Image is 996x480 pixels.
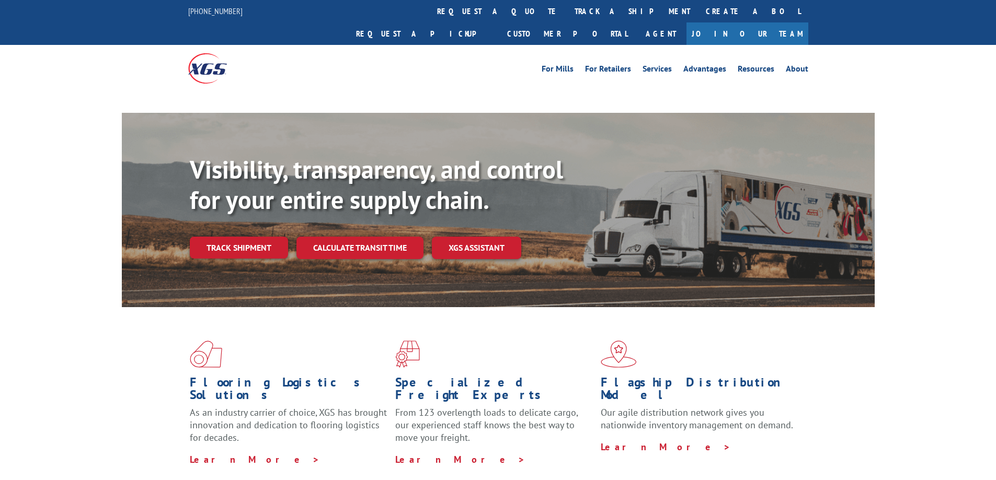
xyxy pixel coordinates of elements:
[190,341,222,368] img: xgs-icon-total-supply-chain-intelligence-red
[190,453,320,465] a: Learn More >
[738,65,774,76] a: Resources
[190,376,387,406] h1: Flooring Logistics Solutions
[686,22,808,45] a: Join Our Team
[542,65,574,76] a: For Mills
[188,6,243,16] a: [PHONE_NUMBER]
[348,22,499,45] a: Request a pickup
[601,441,731,453] a: Learn More >
[395,376,593,406] h1: Specialized Freight Experts
[190,153,563,216] b: Visibility, transparency, and control for your entire supply chain.
[190,237,288,259] a: Track shipment
[585,65,631,76] a: For Retailers
[601,341,637,368] img: xgs-icon-flagship-distribution-model-red
[601,376,798,406] h1: Flagship Distribution Model
[683,65,726,76] a: Advantages
[395,453,525,465] a: Learn More >
[190,406,387,443] span: As an industry carrier of choice, XGS has brought innovation and dedication to flooring logistics...
[635,22,686,45] a: Agent
[786,65,808,76] a: About
[296,237,423,259] a: Calculate transit time
[601,406,793,431] span: Our agile distribution network gives you nationwide inventory management on demand.
[499,22,635,45] a: Customer Portal
[395,341,420,368] img: xgs-icon-focused-on-flooring-red
[395,406,593,453] p: From 123 overlength loads to delicate cargo, our experienced staff knows the best way to move you...
[643,65,672,76] a: Services
[432,237,521,259] a: XGS ASSISTANT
